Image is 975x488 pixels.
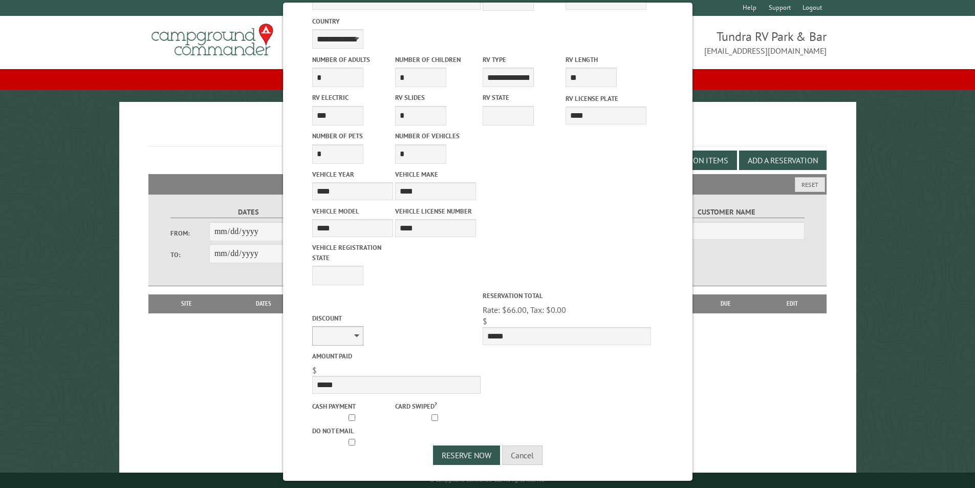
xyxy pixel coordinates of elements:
label: To: [170,250,209,260]
th: Site [154,294,220,313]
label: Discount [312,313,481,323]
button: Reset [795,177,825,192]
span: $ [483,316,487,326]
button: Add a Reservation [739,151,827,170]
span: $ [312,365,317,375]
label: Country [312,16,481,26]
label: Reservation Total [483,291,651,301]
label: Dates [170,206,327,218]
th: Due [694,294,758,313]
label: Vehicle License Number [395,206,476,216]
button: Cancel [502,445,543,465]
label: Vehicle Make [395,169,476,179]
th: Dates [220,294,308,313]
h2: Filters [148,174,827,194]
label: Vehicle Registration state [312,243,393,262]
label: Number of Children [395,55,476,65]
label: Customer Name [648,206,805,218]
img: Campground Commander [148,20,276,60]
label: Number of Vehicles [395,131,476,141]
h1: Reservations [148,118,827,146]
label: RV Length [566,55,646,65]
label: From: [170,228,209,238]
label: RV Slides [395,93,476,102]
label: Amount paid [312,351,481,361]
label: Number of Adults [312,55,393,65]
button: Edit Add-on Items [649,151,737,170]
label: Vehicle Year [312,169,393,179]
button: Reserve Now [433,445,500,465]
label: Card swiped [395,400,476,411]
th: Edit [758,294,827,313]
label: RV Electric [312,93,393,102]
label: RV License Plate [566,94,646,103]
label: Vehicle Model [312,206,393,216]
label: Do not email [312,426,393,436]
label: Cash payment [312,401,393,411]
label: RV State [483,93,564,102]
label: Number of Pets [312,131,393,141]
span: Rate: $66.00, Tax: $0.00 [483,305,566,315]
label: RV Type [483,55,564,65]
small: © Campground Commander LLC. All rights reserved. [430,477,546,483]
a: ? [435,400,437,408]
